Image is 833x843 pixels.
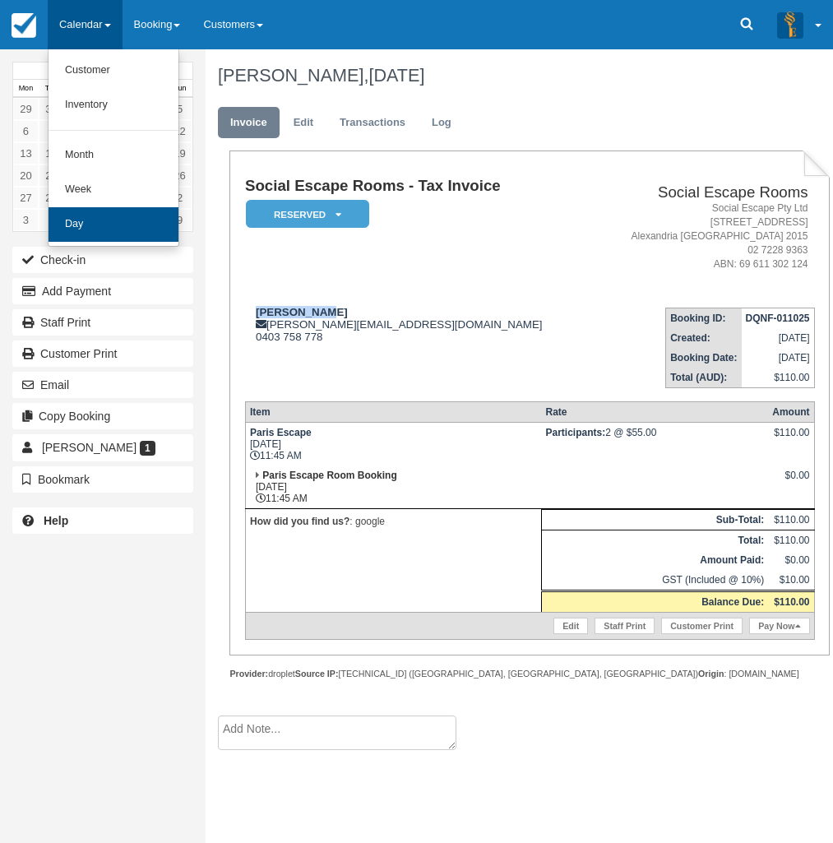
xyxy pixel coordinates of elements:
[250,513,537,530] p: : google
[666,348,742,368] th: Booking Date:
[49,88,178,123] a: Inventory
[39,142,64,164] a: 14
[542,550,769,570] th: Amount Paid:
[245,466,541,509] td: [DATE] 11:45 AM
[167,98,192,120] a: 5
[39,120,64,142] a: 7
[245,178,593,195] h1: Social Escape Rooms - Tax Invoice
[229,669,268,679] strong: Provider:
[49,138,178,173] a: Month
[768,550,814,570] td: $0.00
[13,98,39,120] a: 29
[218,66,818,86] h1: [PERSON_NAME],
[140,441,155,456] span: 1
[167,187,192,209] a: 2
[595,618,655,634] a: Staff Print
[262,470,396,481] strong: Paris Escape Room Booking
[742,328,815,348] td: [DATE]
[246,200,369,229] em: Reserved
[746,313,810,324] strong: DQNF-011025
[167,80,192,98] th: Sun
[12,372,193,398] button: Email
[39,98,64,120] a: 30
[666,308,742,329] th: Booking ID:
[12,466,193,493] button: Bookmark
[666,368,742,388] th: Total (AUD):
[13,164,39,187] a: 20
[13,187,39,209] a: 27
[599,201,808,272] address: Social Escape Pty Ltd [STREET_ADDRESS] Alexandria [GEOGRAPHIC_DATA] 2015 02 7228 9363 ABN: 69 611...
[768,570,814,591] td: $10.00
[599,184,808,201] h2: Social Escape Rooms
[44,514,68,527] b: Help
[542,570,769,591] td: GST (Included @ 10%)
[245,306,593,343] div: [PERSON_NAME][EMAIL_ADDRESS][DOMAIN_NAME] 0403 758 778
[12,507,193,534] a: Help
[772,427,809,452] div: $110.00
[542,423,769,466] td: 2 @ $55.00
[250,427,312,438] strong: Paris Escape
[12,13,36,38] img: checkfront-main-nav-mini-logo.png
[12,403,193,429] button: Copy Booking
[250,516,349,527] strong: How did you find us?
[245,402,541,423] th: Item
[772,470,809,494] div: $0.00
[39,164,64,187] a: 21
[749,618,809,634] a: Pay Now
[742,368,815,388] td: $110.00
[666,328,742,348] th: Created:
[245,199,363,229] a: Reserved
[167,142,192,164] a: 19
[229,668,830,680] div: droplet [TECHNICAL_ID] ([GEOGRAPHIC_DATA], [GEOGRAPHIC_DATA], [GEOGRAPHIC_DATA]) : [DOMAIN_NAME]
[542,530,769,551] th: Total:
[49,53,178,88] a: Customer
[774,596,809,608] strong: $110.00
[13,209,39,231] a: 3
[39,187,64,209] a: 28
[698,669,724,679] strong: Origin
[39,80,64,98] th: Tue
[13,120,39,142] a: 6
[13,80,39,98] th: Mon
[542,402,769,423] th: Rate
[13,142,39,164] a: 13
[742,348,815,368] td: [DATE]
[218,107,280,139] a: Invoice
[167,209,192,231] a: 9
[777,12,803,38] img: A3
[768,530,814,551] td: $110.00
[12,247,193,273] button: Check-in
[12,434,193,461] a: [PERSON_NAME] 1
[553,618,588,634] a: Edit
[661,618,743,634] a: Customer Print
[49,207,178,242] a: Day
[167,164,192,187] a: 26
[12,340,193,367] a: Customer Print
[546,427,606,438] strong: Participants
[39,209,64,231] a: 4
[42,441,137,454] span: [PERSON_NAME]
[245,423,541,466] td: [DATE] 11:45 AM
[419,107,464,139] a: Log
[167,120,192,142] a: 12
[12,278,193,304] button: Add Payment
[542,591,769,613] th: Balance Due:
[256,306,348,318] strong: [PERSON_NAME]
[768,510,814,530] td: $110.00
[12,309,193,336] a: Staff Print
[295,669,339,679] strong: Source IP:
[48,49,179,247] ul: Calendar
[327,107,418,139] a: Transactions
[49,173,178,207] a: Week
[281,107,326,139] a: Edit
[542,510,769,530] th: Sub-Total:
[768,402,814,423] th: Amount
[368,65,424,86] span: [DATE]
